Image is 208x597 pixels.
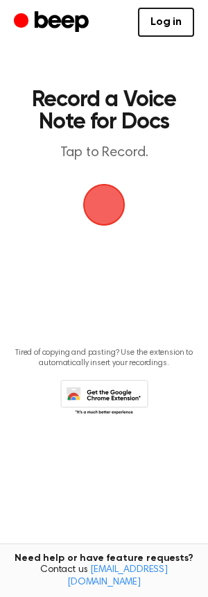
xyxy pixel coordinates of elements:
[11,348,197,369] p: Tired of copying and pasting? Use the extension to automatically insert your recordings.
[138,8,194,37] a: Log in
[67,565,168,587] a: [EMAIL_ADDRESS][DOMAIN_NAME]
[25,144,183,162] p: Tap to Record.
[14,9,92,36] a: Beep
[8,564,200,589] span: Contact us
[25,89,183,133] h1: Record a Voice Note for Docs
[83,184,125,226] img: Beep Logo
